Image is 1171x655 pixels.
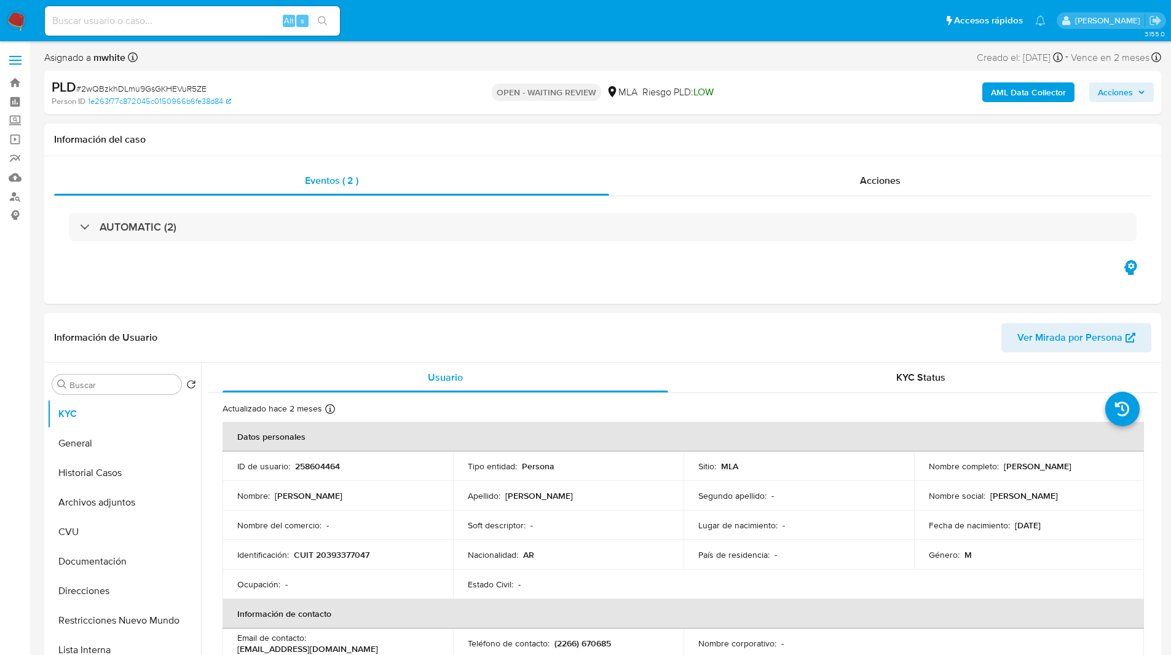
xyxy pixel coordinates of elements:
[47,576,201,606] button: Direcciones
[310,12,335,30] button: search-icon
[860,173,901,188] span: Acciones
[721,461,738,472] p: MLA
[554,638,611,649] p: (2266) 670685
[991,82,1066,102] b: AML Data Collector
[698,549,770,560] p: País de residencia :
[982,82,1074,102] button: AML Data Collector
[518,579,521,590] p: -
[492,84,601,101] p: OPEN - WAITING REVIEW
[54,133,1151,146] h1: Información del caso
[929,549,960,560] p: Género :
[468,638,550,649] p: Teléfono de contacto :
[781,638,784,649] p: -
[47,399,201,429] button: KYC
[964,549,972,560] p: M
[88,96,231,107] a: 1e263f77c872045c0150966b6fe38d84
[468,490,500,501] p: Apellido :
[775,549,777,560] p: -
[1017,323,1122,352] span: Ver Mirada por Persona
[929,461,999,472] p: Nombre completo :
[47,517,201,547] button: CVU
[294,549,369,560] p: CUIT 20393377047
[305,173,358,188] span: Eventos ( 2 )
[990,490,1058,501] p: [PERSON_NAME]
[54,331,157,344] h1: Información de Usuario
[223,422,1144,451] th: Datos personales
[237,632,306,643] p: Email de contacto :
[237,549,289,560] p: Identificación :
[47,488,201,517] button: Archivos adjuntos
[771,490,774,501] p: -
[69,213,1137,241] div: AUTOMATIC (2)
[47,606,201,635] button: Restricciones Nuevo Mundo
[76,82,207,95] span: # 2wQBzkhDLmu9GsGKHEVuR5ZE
[1004,461,1071,472] p: [PERSON_NAME]
[275,490,342,501] p: [PERSON_NAME]
[237,579,280,590] p: Ocupación :
[237,520,321,531] p: Nombre del comercio :
[954,14,1023,27] span: Accesos rápidos
[223,403,322,415] p: Actualizado hace 2 meses
[1001,323,1151,352] button: Ver Mirada por Persona
[642,85,714,99] span: Riesgo PLD:
[606,85,637,99] div: MLA
[929,490,985,501] p: Nombre social :
[295,461,340,472] p: 258604464
[91,50,125,65] b: mwhite
[505,490,573,501] p: [PERSON_NAME]
[698,520,778,531] p: Lugar de nacimiento :
[1075,15,1145,26] p: matiasagustin.white@mercadolibre.com
[237,461,290,472] p: ID de usuario :
[1089,82,1154,102] button: Acciones
[698,638,776,649] p: Nombre corporativo :
[285,579,288,590] p: -
[698,490,767,501] p: Segundo apellido :
[1071,51,1149,65] span: Vence en 2 meses
[523,549,534,560] p: AR
[52,96,85,107] b: Person ID
[1035,15,1046,26] a: Notificaciones
[301,15,304,26] span: s
[237,490,270,501] p: Nombre :
[896,370,945,384] span: KYC Status
[44,51,125,65] span: Asignado a
[977,49,1063,66] div: Creado el: [DATE]
[47,547,201,576] button: Documentación
[45,13,340,29] input: Buscar usuario o caso...
[1098,82,1133,102] span: Acciones
[69,379,176,391] input: Buscar
[522,461,554,472] p: Persona
[1065,49,1068,66] span: -
[783,520,785,531] p: -
[237,643,378,654] p: [EMAIL_ADDRESS][DOMAIN_NAME]
[929,520,1010,531] p: Fecha de nacimiento :
[698,461,716,472] p: Sitio :
[468,549,518,560] p: Nacionalidad :
[47,458,201,488] button: Historial Casos
[428,370,463,384] span: Usuario
[326,520,329,531] p: -
[468,579,513,590] p: Estado Civil :
[1015,520,1041,531] p: [DATE]
[284,15,294,26] span: Alt
[57,379,67,389] button: Buscar
[223,599,1144,629] th: Información de contacto
[468,520,526,531] p: Soft descriptor :
[530,520,533,531] p: -
[1149,14,1162,27] a: Salir
[100,220,176,234] h3: AUTOMATIC (2)
[693,85,714,99] span: LOW
[47,429,201,458] button: General
[52,77,76,97] b: PLD
[186,379,196,393] button: Volver al orden por defecto
[468,461,517,472] p: Tipo entidad :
